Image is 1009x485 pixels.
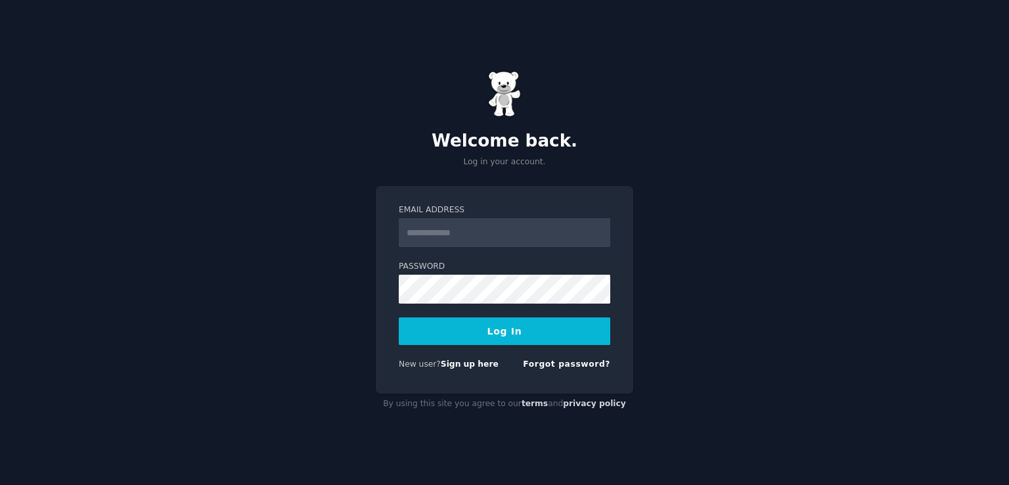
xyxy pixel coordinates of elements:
[522,399,548,408] a: terms
[399,317,610,345] button: Log In
[441,359,499,369] a: Sign up here
[399,261,610,273] label: Password
[523,359,610,369] a: Forgot password?
[399,359,441,369] span: New user?
[563,399,626,408] a: privacy policy
[488,71,521,117] img: Gummy Bear
[376,131,633,152] h2: Welcome back.
[376,156,633,168] p: Log in your account.
[376,394,633,415] div: By using this site you agree to our and
[399,204,610,216] label: Email Address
